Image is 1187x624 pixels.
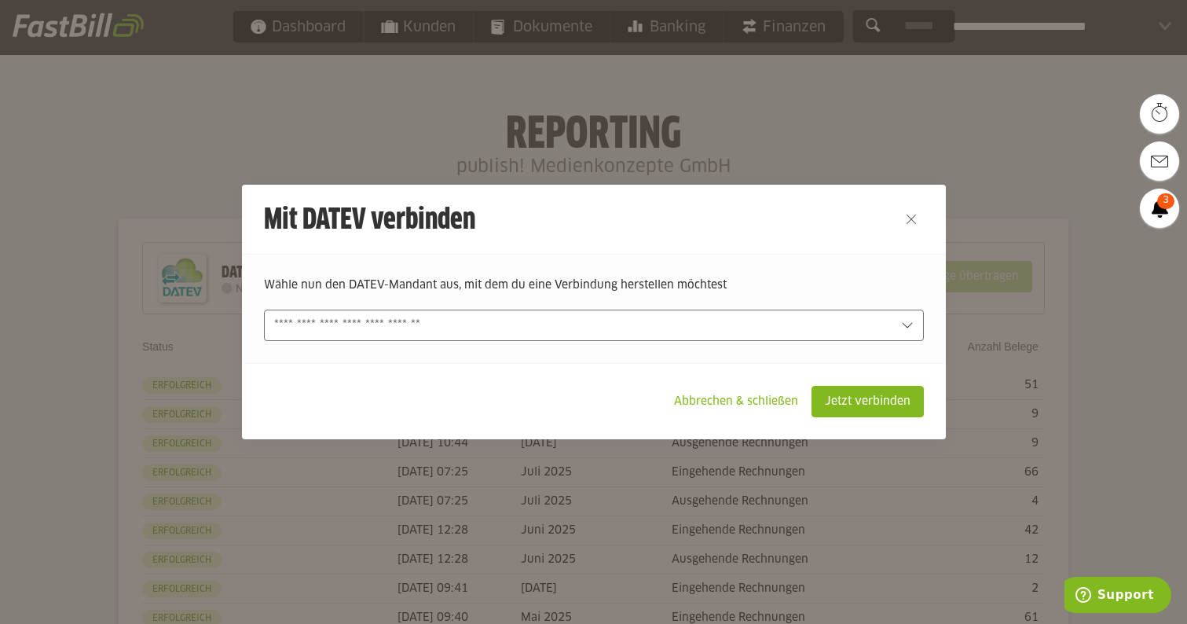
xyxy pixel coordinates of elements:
[264,277,924,294] p: Wähle nun den DATEV-Mandant aus, mit dem du eine Verbindung herstellen möchtest
[1157,193,1174,209] span: 3
[661,386,811,417] sl-button: Abbrechen & schließen
[1140,189,1179,228] a: 3
[811,386,924,417] sl-button: Jetzt verbinden
[1064,577,1171,616] iframe: Öffnet ein Widget, in dem Sie weitere Informationen finden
